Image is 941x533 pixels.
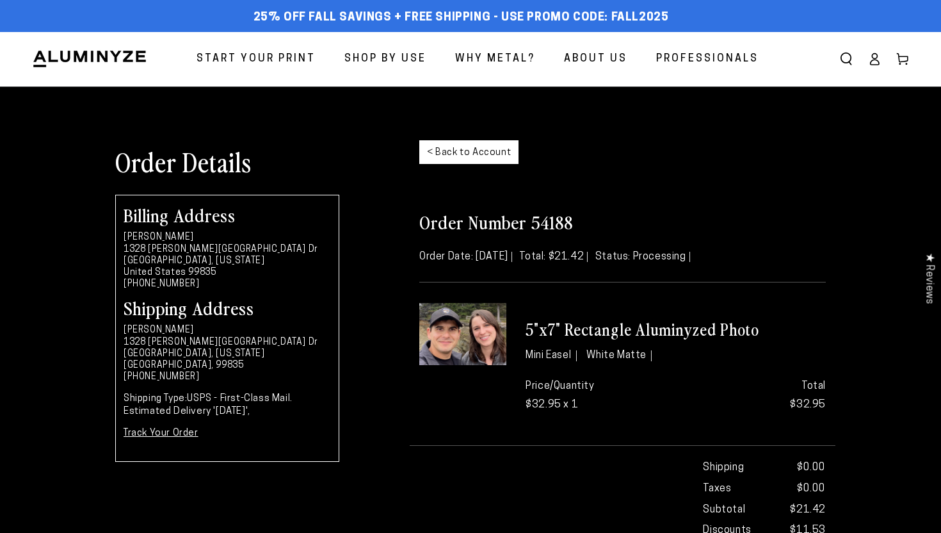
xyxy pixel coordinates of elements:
[797,480,826,498] span: $0.00
[564,50,627,69] span: About Us
[790,501,826,520] span: $21.42
[124,267,331,279] li: United States 99835
[197,50,316,69] span: Start Your Print
[124,244,331,256] li: 1328 [PERSON_NAME][GEOGRAPHIC_DATA] Dr
[832,45,860,73] summary: Search our site
[32,49,147,69] img: Aluminyze
[124,325,194,335] strong: [PERSON_NAME]
[595,252,690,262] span: Status: Processing
[455,50,535,69] span: Why Metal?
[526,377,666,414] p: Price/Quantity $32.95 x 1
[115,145,400,178] h1: Order Details
[335,42,436,76] a: Shop By Use
[797,459,826,477] span: $0.00
[124,299,331,316] h2: Shipping Address
[526,350,577,362] li: Mini Easel
[253,11,669,25] span: 25% off FALL Savings + Free Shipping - Use Promo Code: FALL2025
[917,243,941,314] div: Click to open Judge.me floating reviews tab
[124,360,331,372] li: [GEOGRAPHIC_DATA], 99835
[124,394,187,404] strong: Shipping Type:
[801,381,826,391] strong: Total
[703,459,744,477] strong: Shipping
[419,210,826,233] h2: Order Number 54188
[419,303,506,365] img: 5"x7" Rectangle White Matte Aluminyzed Photo - Mini Easel / None
[526,319,826,340] h3: 5"x7" Rectangle Aluminyzed Photo
[124,279,331,290] li: [PHONE_NUMBER]
[656,50,759,69] span: Professionals
[344,50,426,69] span: Shop By Use
[647,42,768,76] a: Professionals
[124,233,194,242] strong: [PERSON_NAME]
[124,256,331,267] li: [GEOGRAPHIC_DATA], [US_STATE]
[419,252,512,262] span: Order Date: [DATE]
[124,206,331,224] h2: Billing Address
[124,337,331,348] li: 1328 [PERSON_NAME][GEOGRAPHIC_DATA] Dr
[124,372,331,383] li: [PHONE_NUMBER]
[686,377,826,414] p: $32.95
[519,252,588,262] span: Total: $21.42
[703,480,731,498] strong: Taxes
[446,42,545,76] a: Why Metal?
[419,140,519,164] a: < Back to Account
[124,393,331,418] p: USPS - First-Class Mail. Estimated Delivery '[DATE]',
[124,348,331,360] li: [GEOGRAPHIC_DATA], [US_STATE]
[554,42,637,76] a: About Us
[187,42,325,76] a: Start Your Print
[586,350,652,362] li: White Matte
[124,429,198,438] a: Track Your Order
[703,501,745,520] strong: Subtotal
